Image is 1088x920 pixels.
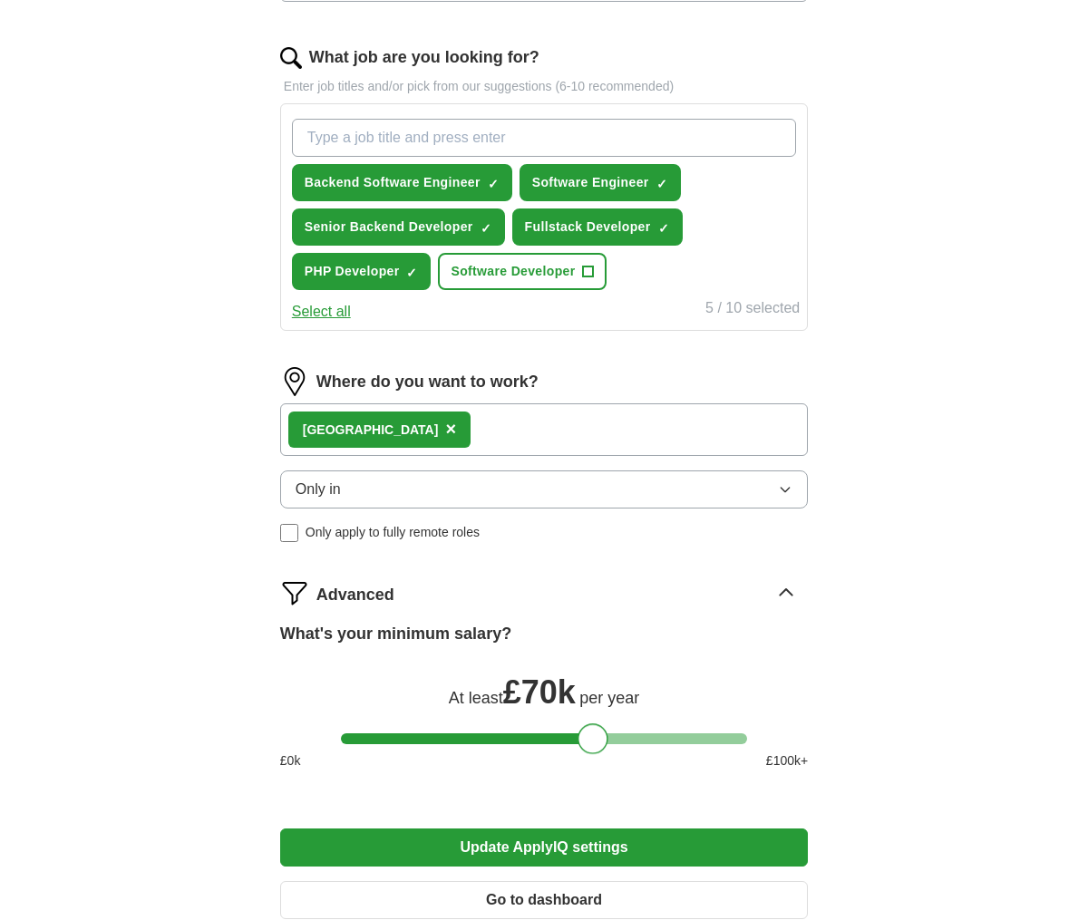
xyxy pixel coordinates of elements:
button: Senior Backend Developer✓ [292,208,505,246]
span: Only in [296,479,341,500]
span: Backend Software Engineer [305,173,481,192]
div: 5 / 10 selected [705,297,800,323]
div: [GEOGRAPHIC_DATA] [303,421,439,440]
button: Only in [280,470,808,508]
span: PHP Developer [305,262,400,281]
span: ✓ [481,221,491,236]
span: £ 70k [503,673,576,711]
label: What's your minimum salary? [280,622,511,646]
span: Fullstack Developer [525,218,651,237]
span: ✓ [658,221,669,236]
label: What job are you looking for? [309,45,539,70]
button: PHP Developer✓ [292,253,432,290]
button: Backend Software Engineer✓ [292,164,512,201]
button: × [445,416,456,443]
img: filter [280,578,309,607]
span: Software Engineer [532,173,649,192]
button: Software Engineer✓ [520,164,681,201]
button: Select all [292,301,351,323]
span: × [445,419,456,439]
span: At least [449,689,503,707]
span: Advanced [316,583,394,607]
span: Software Developer [451,262,575,281]
span: ✓ [488,177,499,191]
input: Only apply to fully remote roles [280,524,298,542]
button: Software Developer [438,253,607,290]
label: Where do you want to work? [316,370,539,394]
p: Enter job titles and/or pick from our suggestions (6-10 recommended) [280,77,808,96]
input: Type a job title and press enter [292,119,796,157]
img: location.png [280,367,309,396]
button: Go to dashboard [280,881,808,919]
span: ✓ [406,266,417,280]
span: ✓ [656,177,667,191]
span: £ 100 k+ [766,751,808,770]
span: per year [579,689,639,707]
button: Fullstack Developer✓ [512,208,683,246]
span: Senior Backend Developer [305,218,473,237]
img: search.png [280,47,302,69]
span: £ 0 k [280,751,301,770]
button: Update ApplyIQ settings [280,828,808,867]
span: Only apply to fully remote roles [306,523,480,542]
